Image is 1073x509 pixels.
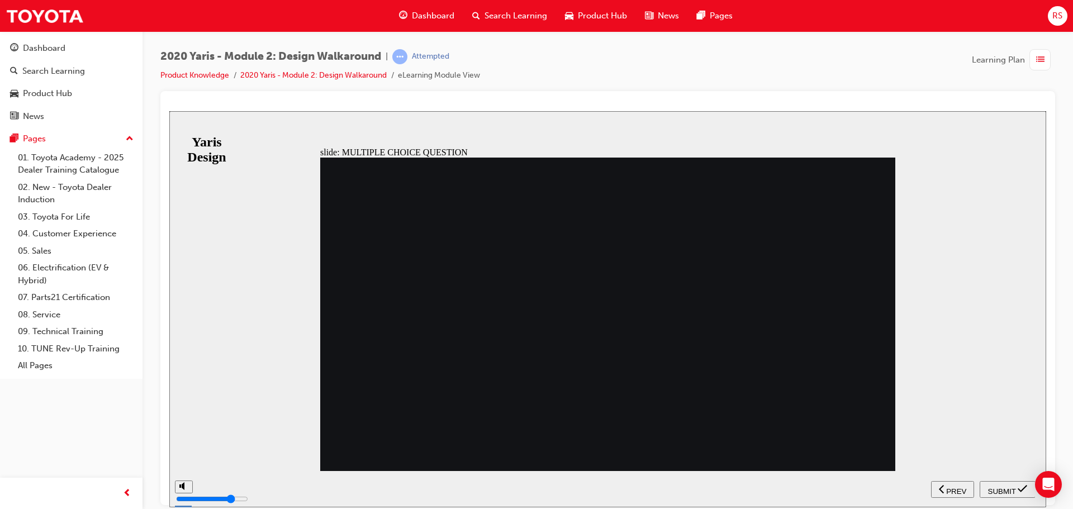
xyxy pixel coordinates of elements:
a: search-iconSearch Learning [463,4,556,27]
div: misc controls [6,360,22,396]
a: 10. TUNE Rev-Up Training [13,340,138,358]
button: Pages [4,129,138,149]
span: Product Hub [578,9,627,22]
span: search-icon [10,66,18,77]
span: Pages [710,9,733,22]
div: Search Learning [22,65,85,78]
span: guage-icon [10,44,18,54]
a: car-iconProduct Hub [556,4,636,27]
button: volume [6,369,23,382]
div: Pages [23,132,46,145]
div: Dashboard [23,42,65,55]
a: news-iconNews [636,4,688,27]
span: car-icon [565,9,573,23]
a: Search Learning [4,61,138,82]
input: volume [7,383,79,392]
a: 06. Electrification (EV & Hybrid) [13,259,138,289]
a: Product Hub [4,83,138,104]
button: Learning Plan [972,49,1055,70]
a: Product Knowledge [160,70,229,80]
span: news-icon [10,112,18,122]
a: 08. Service [13,306,138,324]
div: Product Hub [23,87,72,100]
div: Open Intercom Messenger [1035,471,1062,498]
span: Learning Plan [972,54,1025,66]
span: | [386,50,388,63]
a: All Pages [13,357,138,374]
span: RS [1052,9,1062,22]
button: submit [810,370,866,387]
a: 09. Technical Training [13,323,138,340]
span: PREV [777,376,797,384]
span: Search Learning [485,9,547,22]
a: News [4,106,138,127]
span: search-icon [472,9,480,23]
span: 2020 Yaris - Module 2: Design Walkaround [160,50,381,63]
nav: slide navigation [762,360,866,396]
a: 02. New - Toyota Dealer Induction [13,179,138,208]
span: pages-icon [697,9,705,23]
span: up-icon [126,132,134,146]
span: guage-icon [399,9,407,23]
a: guage-iconDashboard [390,4,463,27]
span: learningRecordVerb_ATTEMPT-icon [392,49,407,64]
button: DashboardSearch LearningProduct HubNews [4,36,138,129]
div: Attempted [412,51,449,62]
span: car-icon [10,89,18,99]
li: eLearning Module View [398,69,480,82]
a: Dashboard [4,38,138,59]
span: SUBMIT [819,376,847,384]
img: Trak [6,3,84,28]
span: prev-icon [123,487,131,501]
a: 04. Customer Experience [13,225,138,242]
span: news-icon [645,9,653,23]
a: 03. Toyota For Life [13,208,138,226]
span: News [658,9,679,22]
a: 05. Sales [13,242,138,260]
a: 07. Parts21 Certification [13,289,138,306]
button: RS [1048,6,1067,26]
a: 01. Toyota Academy - 2025 Dealer Training Catalogue [13,149,138,179]
span: list-icon [1036,53,1044,67]
a: pages-iconPages [688,4,742,27]
a: 2020 Yaris - Module 2: Design Walkaround [240,70,387,80]
span: pages-icon [10,134,18,144]
span: Dashboard [412,9,454,22]
div: News [23,110,44,123]
button: previous [762,370,805,387]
